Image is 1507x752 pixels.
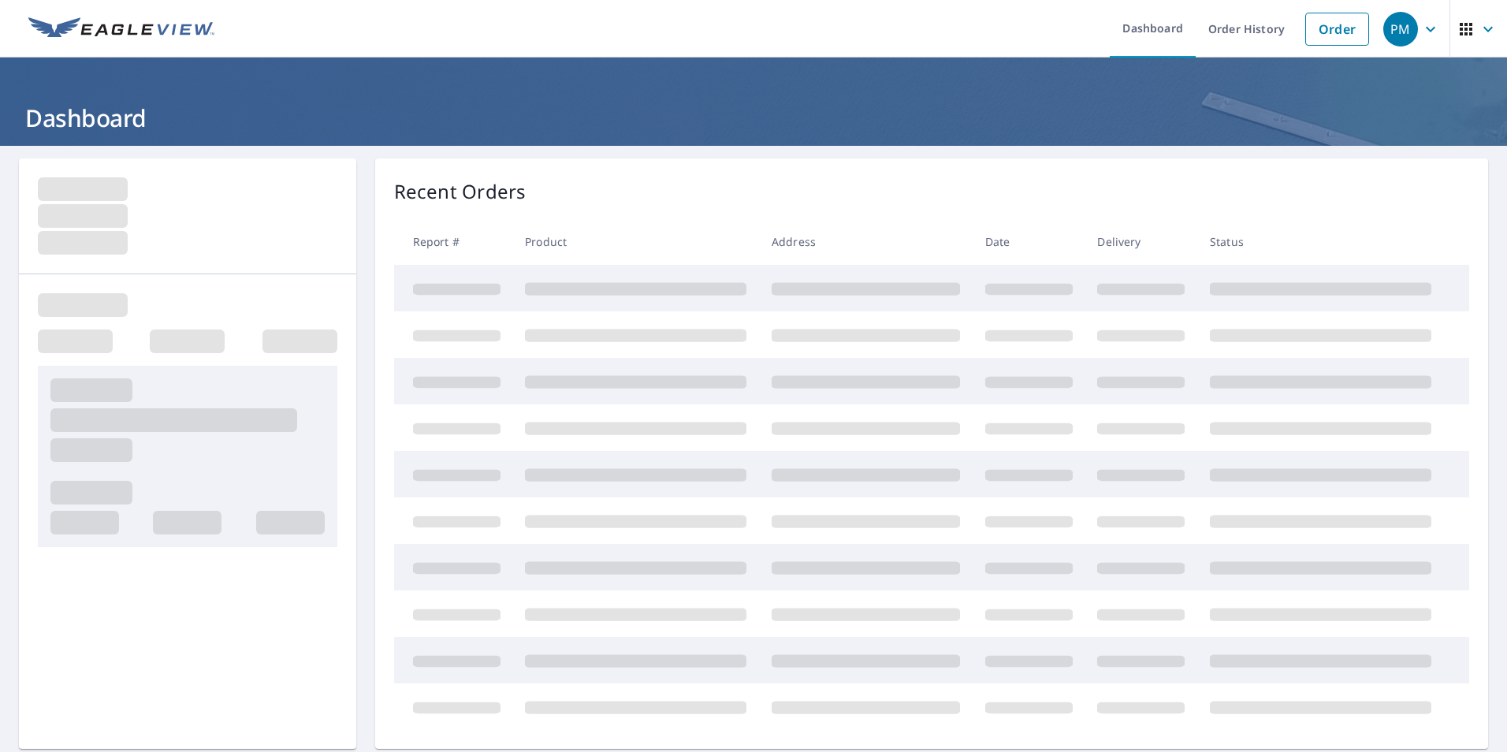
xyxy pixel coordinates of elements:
th: Address [759,218,973,265]
h1: Dashboard [19,102,1488,134]
div: PM [1383,12,1418,47]
p: Recent Orders [394,177,527,206]
th: Product [512,218,759,265]
a: Order [1305,13,1369,46]
th: Delivery [1085,218,1197,265]
img: EV Logo [28,17,214,41]
th: Status [1197,218,1444,265]
th: Date [973,218,1085,265]
th: Report # [394,218,513,265]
